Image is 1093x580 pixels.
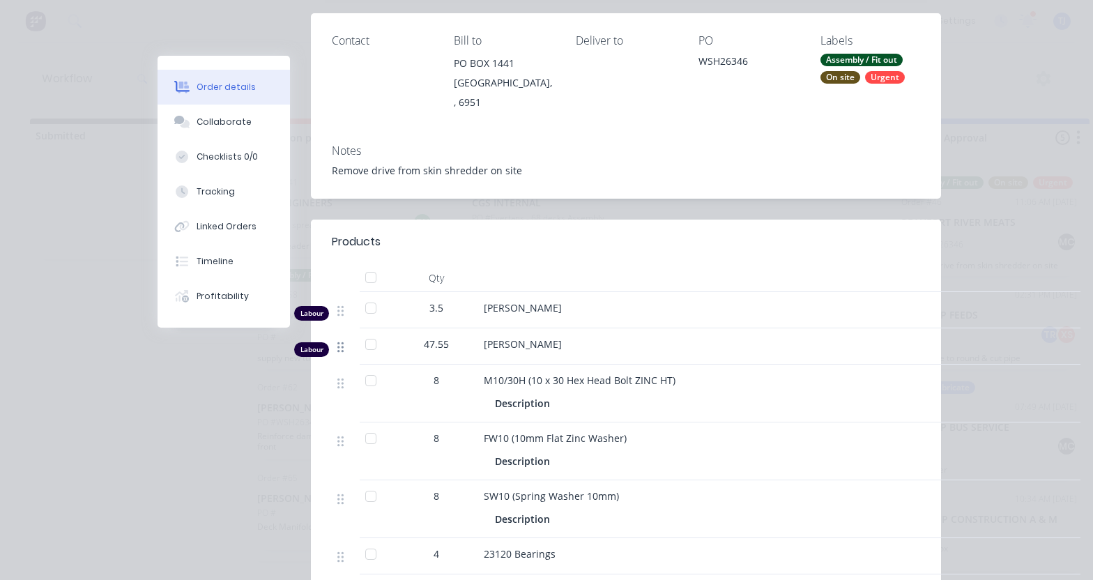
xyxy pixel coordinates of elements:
div: Description [495,393,556,413]
div: On site [820,71,860,84]
span: 8 [434,431,439,445]
div: Labour [294,306,329,321]
span: 47.55 [424,337,449,351]
div: Remove drive from skin shredder on site [332,163,920,178]
button: Profitability [158,279,290,314]
div: Bill to [454,34,553,47]
div: PO [698,34,798,47]
button: Checklists 0/0 [158,139,290,174]
div: Urgent [865,71,905,84]
div: Labour [294,342,329,357]
div: [GEOGRAPHIC_DATA], , 6951 [454,73,553,112]
div: Tracking [197,185,235,198]
span: 8 [434,489,439,503]
div: Description [495,509,556,529]
div: Qty [395,264,478,292]
div: Notes [332,144,920,158]
div: Deliver to [576,34,675,47]
button: Order details [158,70,290,105]
span: 4 [434,547,439,561]
div: Products [332,234,381,250]
div: Labels [820,34,920,47]
div: Profitability [197,290,249,303]
span: FW10 (10mm Flat Zinc Washer) [484,432,627,445]
div: Description [495,451,556,471]
span: 3.5 [429,300,443,315]
div: Linked Orders [197,220,257,233]
span: SW10 (Spring Washer 10mm) [484,489,619,503]
div: PO BOX 1441 [454,54,553,73]
div: Contact [332,34,431,47]
div: PO BOX 1441[GEOGRAPHIC_DATA], , 6951 [454,54,553,112]
button: Tracking [158,174,290,209]
div: Assembly / Fit out [820,54,903,66]
button: Timeline [158,244,290,279]
span: 8 [434,373,439,388]
div: Checklists 0/0 [197,151,258,163]
span: [PERSON_NAME] [484,301,562,314]
button: Linked Orders [158,209,290,244]
span: M10/30H (10 x 30 Hex Head Bolt ZINC HT) [484,374,675,387]
button: Collaborate [158,105,290,139]
div: WSH26346 [698,54,798,73]
span: [PERSON_NAME] [484,337,562,351]
span: 23120 Bearings [484,547,556,560]
div: Collaborate [197,116,252,128]
div: Timeline [197,255,234,268]
div: Order details [197,81,256,93]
